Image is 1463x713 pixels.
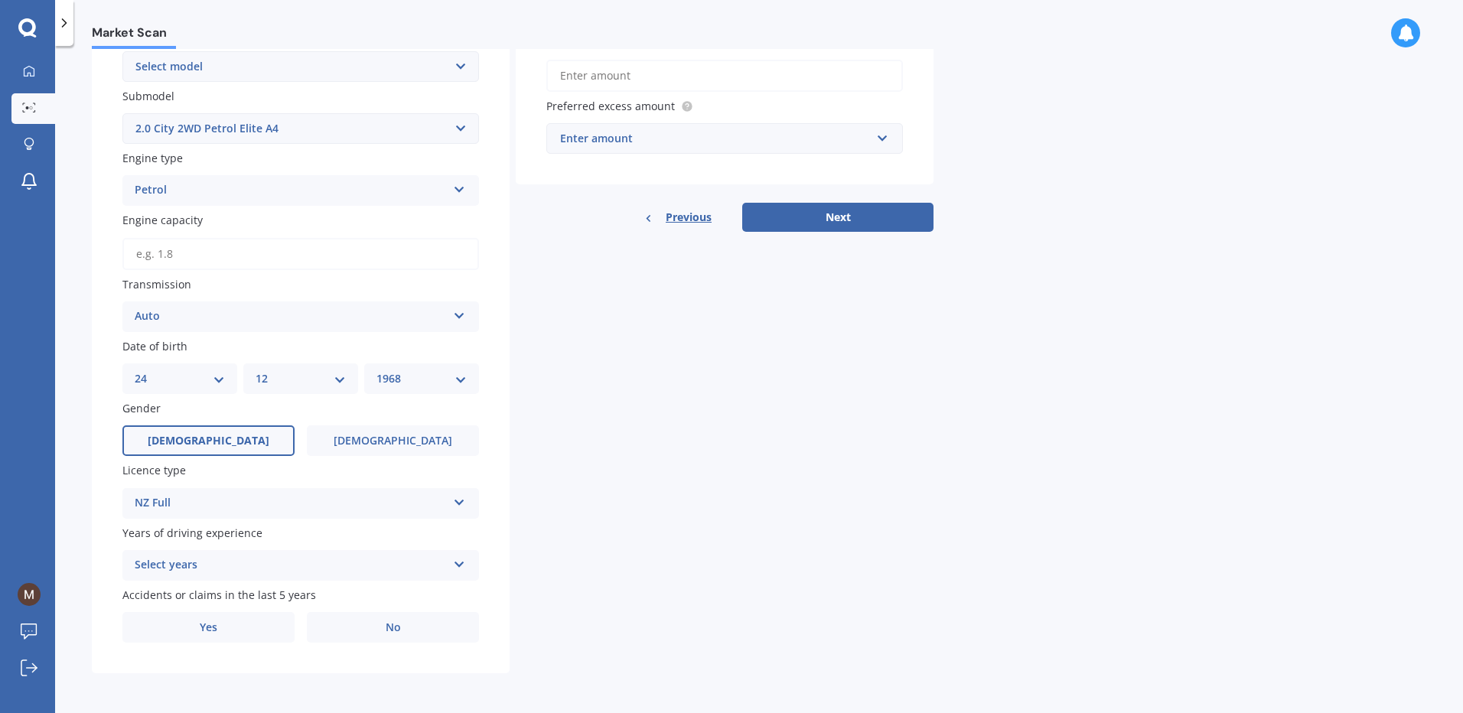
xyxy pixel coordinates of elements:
[122,526,262,540] span: Years of driving experience
[122,151,183,165] span: Engine type
[546,99,675,113] span: Preferred excess amount
[122,588,316,602] span: Accidents or claims in the last 5 years
[546,60,903,92] input: Enter amount
[122,238,479,270] input: e.g. 1.8
[122,213,203,228] span: Engine capacity
[560,130,871,147] div: Enter amount
[334,435,452,448] span: [DEMOGRAPHIC_DATA]
[666,206,712,229] span: Previous
[742,203,934,232] button: Next
[122,89,174,103] span: Submodel
[122,464,186,478] span: Licence type
[122,401,161,415] span: Gender
[92,25,176,46] span: Market Scan
[135,181,447,200] div: Petrol
[148,435,269,448] span: [DEMOGRAPHIC_DATA]
[122,277,191,291] span: Transmission
[386,621,401,634] span: No
[122,339,187,353] span: Date of birth
[200,621,217,634] span: Yes
[135,308,447,326] div: Auto
[18,583,41,606] img: ACg8ocIU4bGjwMGrbZJJ8JGUYtwiIx1JNRJk8wR-obaSvo3BtFXCdQ=s96-c
[135,556,447,575] div: Select years
[135,494,447,513] div: NZ Full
